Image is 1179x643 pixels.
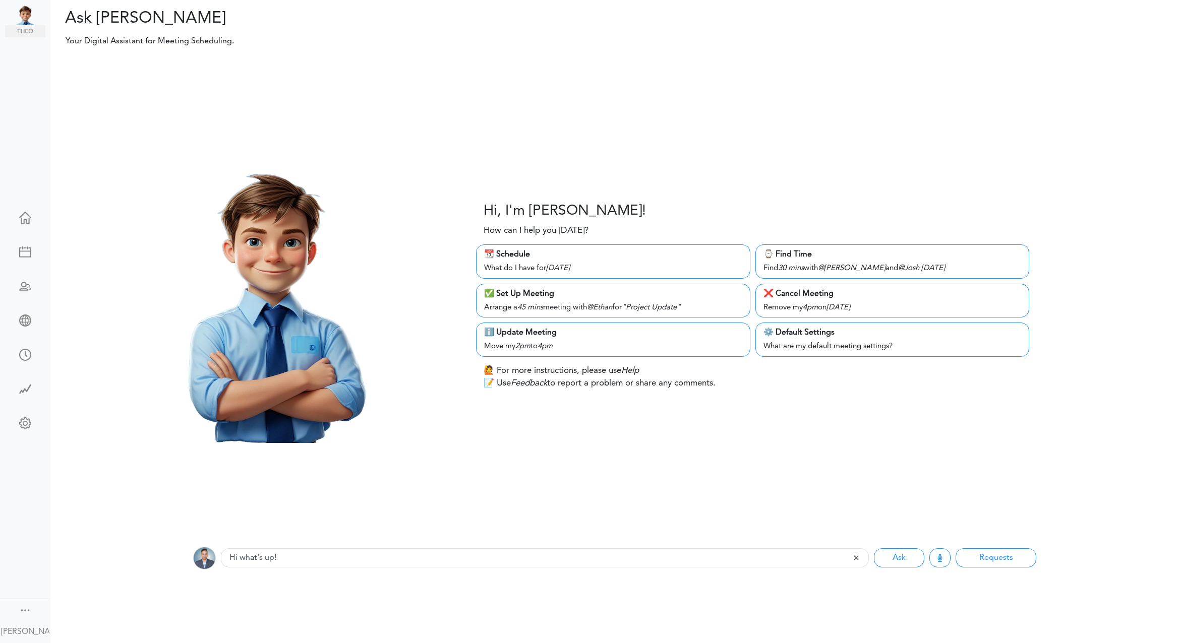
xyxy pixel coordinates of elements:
[622,304,681,311] i: "Project Update"
[58,35,849,47] p: Your Digital Assistant for Meeting Scheduling.
[538,343,553,350] i: 4pm
[763,339,1021,353] div: What are my default meeting settings?
[19,604,31,618] a: Change side menu
[484,300,742,314] div: Arrange a meeting with for
[874,548,924,567] button: Ask
[517,304,543,311] i: 45 mins
[484,248,742,261] div: 📆 Schedule
[5,314,45,325] div: Share Meeting Link
[803,304,818,311] i: 4pm
[484,203,646,220] h3: Hi, I'm [PERSON_NAME]!
[763,327,1021,339] div: ⚙️ Default Settings
[763,248,1021,261] div: ⌚️ Find Time
[5,246,45,256] div: New Meeting
[5,349,45,359] div: Time Your Goals
[546,265,570,272] i: [DATE]
[15,5,45,25] img: TEAMCAL AI - Powered by TEAMCAL AI
[587,304,612,311] i: @Ethan
[193,547,216,569] img: BWv8PPf8N0ctf3JvtTlAAAAAASUVORK5CYII=
[5,417,45,427] div: Change Settings
[124,150,417,443] img: Theo.png
[5,412,45,436] a: Change Settings
[621,366,639,375] i: Help
[5,212,45,222] div: Home
[484,364,639,377] p: 🙋 For more instructions, please use
[484,339,742,353] div: Move my to
[827,304,850,311] i: [DATE]
[5,383,45,393] div: Time Saved
[763,288,1021,300] div: ❌ Cancel Meeting
[511,379,547,388] i: Feedback
[484,288,742,300] div: ✅ Set Up Meeting
[5,25,45,37] img: theo.png
[1,619,49,642] a: [PERSON_NAME]
[484,224,588,237] p: How can I help you [DATE]?
[763,300,1021,314] div: Remove my on
[5,280,45,290] div: Schedule Team Meeting
[515,343,530,350] i: 2pm
[484,327,742,339] div: ℹ️ Update Meeting
[19,604,31,614] div: Show menu and text
[956,548,1036,567] button: Requests
[484,261,742,275] div: What do I have for
[1,626,49,638] div: [PERSON_NAME]
[818,265,886,272] i: @[PERSON_NAME]
[898,265,919,272] i: @Josh
[58,9,607,28] h2: Ask [PERSON_NAME]
[763,261,1021,275] div: Find with and
[484,377,716,390] p: 📝 Use to report a problem or share any comments.
[778,265,804,272] i: 30 mins
[921,265,945,272] i: [DATE]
